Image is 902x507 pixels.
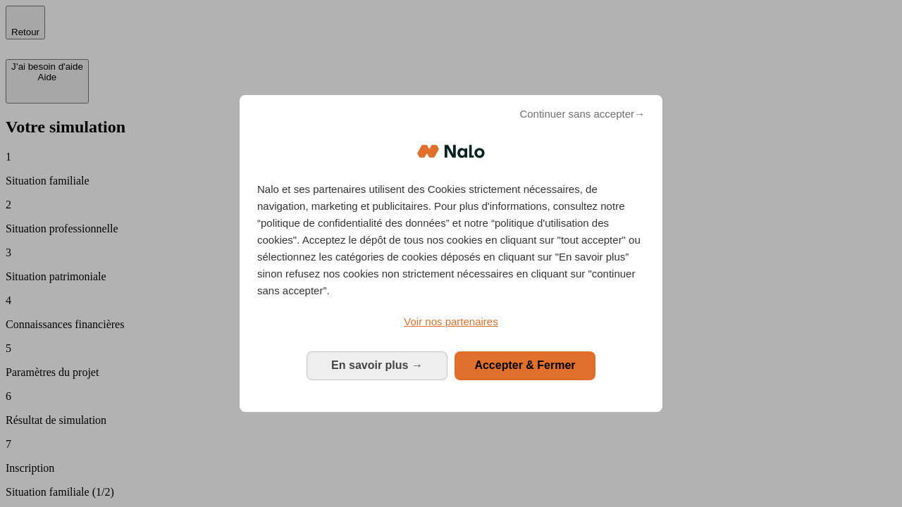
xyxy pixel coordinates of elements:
[257,181,645,299] p: Nalo et ses partenaires utilisent des Cookies strictement nécessaires, de navigation, marketing e...
[474,359,575,371] span: Accepter & Fermer
[455,351,595,380] button: Accepter & Fermer: Accepter notre traitement des données et fermer
[331,359,423,371] span: En savoir plus →
[307,351,447,380] button: En savoir plus: Configurer vos consentements
[404,315,498,327] span: Voir nos partenaires
[257,313,645,330] a: Voir nos partenaires
[519,106,645,123] span: Continuer sans accepter→
[417,130,485,173] img: Logo
[240,95,662,411] div: Bienvenue chez Nalo Gestion du consentement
